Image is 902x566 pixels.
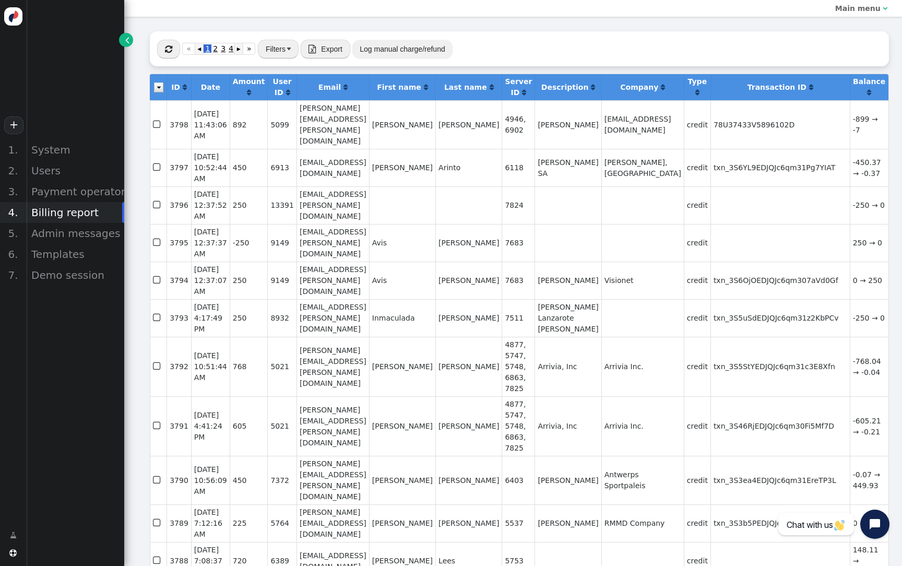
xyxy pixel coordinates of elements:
[850,149,888,186] td: -450.37 → -0.37
[535,504,601,542] td: [PERSON_NAME]
[435,149,502,186] td: Arinto
[535,299,601,337] td: [PERSON_NAME] Lanzarote [PERSON_NAME]
[867,89,871,96] span: Click to sort
[167,186,191,224] td: 3796
[369,396,435,456] td: [PERSON_NAME]
[684,396,710,456] td: credit
[684,100,710,149] td: credit
[194,265,227,296] span: [DATE] 12:37:07 AM
[535,100,601,149] td: [PERSON_NAME]
[26,181,124,202] div: Payment operators
[535,149,601,186] td: [PERSON_NAME] SA
[154,82,163,92] img: icon_dropdown_trigger.png
[167,100,191,149] td: 3798
[267,224,296,262] td: 9149
[296,299,369,337] td: [EMAIL_ADDRESS][PERSON_NAME][DOMAIN_NAME]
[710,504,850,542] td: txn_3S3b5PEDJQJc6qm31kbeimaV
[435,504,502,542] td: [PERSON_NAME]
[601,262,684,299] td: Visionet
[296,337,369,396] td: [PERSON_NAME][EMAIL_ADDRESS][PERSON_NAME][DOMAIN_NAME]
[369,299,435,337] td: Inmaculada
[424,84,428,91] span: Click to sort
[601,396,684,456] td: Arrivia Inc.
[502,456,535,504] td: 6403
[243,43,256,55] a: »
[4,7,22,26] img: logo-icon.svg
[502,100,535,149] td: 4946, 6902
[167,337,191,396] td: 3792
[710,100,850,149] td: 78U37433V5896102D
[601,149,684,186] td: [PERSON_NAME], [GEOGRAPHIC_DATA]
[204,44,211,53] span: 1
[125,34,129,45] span: 
[301,40,350,58] button:  Export
[153,516,162,530] span: 
[230,262,268,299] td: 250
[267,262,296,299] td: 9149
[267,299,296,337] td: 8932
[10,530,17,541] span: 
[867,88,871,97] a: 
[502,504,535,542] td: 5537
[296,456,369,504] td: [PERSON_NAME][EMAIL_ADDRESS][PERSON_NAME][DOMAIN_NAME]
[296,504,369,542] td: [PERSON_NAME][EMAIL_ADDRESS][DOMAIN_NAME]
[258,40,299,58] button: Filters
[195,43,204,55] a: ◂
[296,100,369,149] td: [PERSON_NAME][EMAIL_ADDRESS][PERSON_NAME][DOMAIN_NAME]
[502,262,535,299] td: 7683
[296,186,369,224] td: [EMAIL_ADDRESS][PERSON_NAME][DOMAIN_NAME]
[194,228,227,258] span: [DATE] 12:37:37 AM
[883,5,887,12] span: 
[502,224,535,262] td: 7683
[230,299,268,337] td: 250
[227,44,235,53] span: 4
[26,244,124,265] div: Templates
[167,224,191,262] td: 3795
[247,88,251,97] a: 
[9,549,17,557] span: 
[26,223,124,244] div: Admin messages
[171,83,180,91] b: ID
[369,337,435,396] td: [PERSON_NAME]
[710,337,850,396] td: txn_3S5StYEDJQJc6qm31c3E8Xfn
[119,33,133,47] a: 
[695,89,699,96] span: Click to sort
[167,149,191,186] td: 3797
[308,45,316,53] span: 
[684,262,710,299] td: credit
[710,149,850,186] td: txn_3S6YL9EDJQJc6qm31Pg7YIAT
[153,235,162,250] span: 
[153,117,162,132] span: 
[535,456,601,504] td: [PERSON_NAME]
[167,262,191,299] td: 3794
[352,40,452,58] button: Log manual charge/refund
[194,110,227,140] span: [DATE] 11:43:06 AM
[153,473,162,487] span: 
[230,337,268,396] td: 768
[601,100,684,149] td: [EMAIL_ADDRESS][DOMAIN_NAME]
[435,456,502,504] td: [PERSON_NAME]
[591,83,595,91] a: 
[369,262,435,299] td: Avis
[211,44,219,53] span: 2
[661,84,665,91] span: Click to sort
[502,396,535,456] td: 4877, 5747, 5748, 6863, 7825
[153,359,162,373] span: 
[535,262,601,299] td: [PERSON_NAME]
[296,262,369,299] td: [EMAIL_ADDRESS][PERSON_NAME][DOMAIN_NAME]
[318,83,341,91] b: Email
[369,149,435,186] td: [PERSON_NAME]
[710,299,850,337] td: txn_3S5uSdEDJQJc6qm31z2KbPCv
[601,337,684,396] td: Arrivia Inc.
[369,504,435,542] td: [PERSON_NAME]
[369,224,435,262] td: Avis
[535,337,601,396] td: Arrivia, Inc
[601,456,684,504] td: Antwerps Sportpaleis
[267,100,296,149] td: 5099
[435,299,502,337] td: [PERSON_NAME]
[183,83,187,91] a: 
[286,89,290,96] span: Click to sort
[4,116,23,134] a: +
[695,88,699,97] a: 
[273,77,292,97] b: User ID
